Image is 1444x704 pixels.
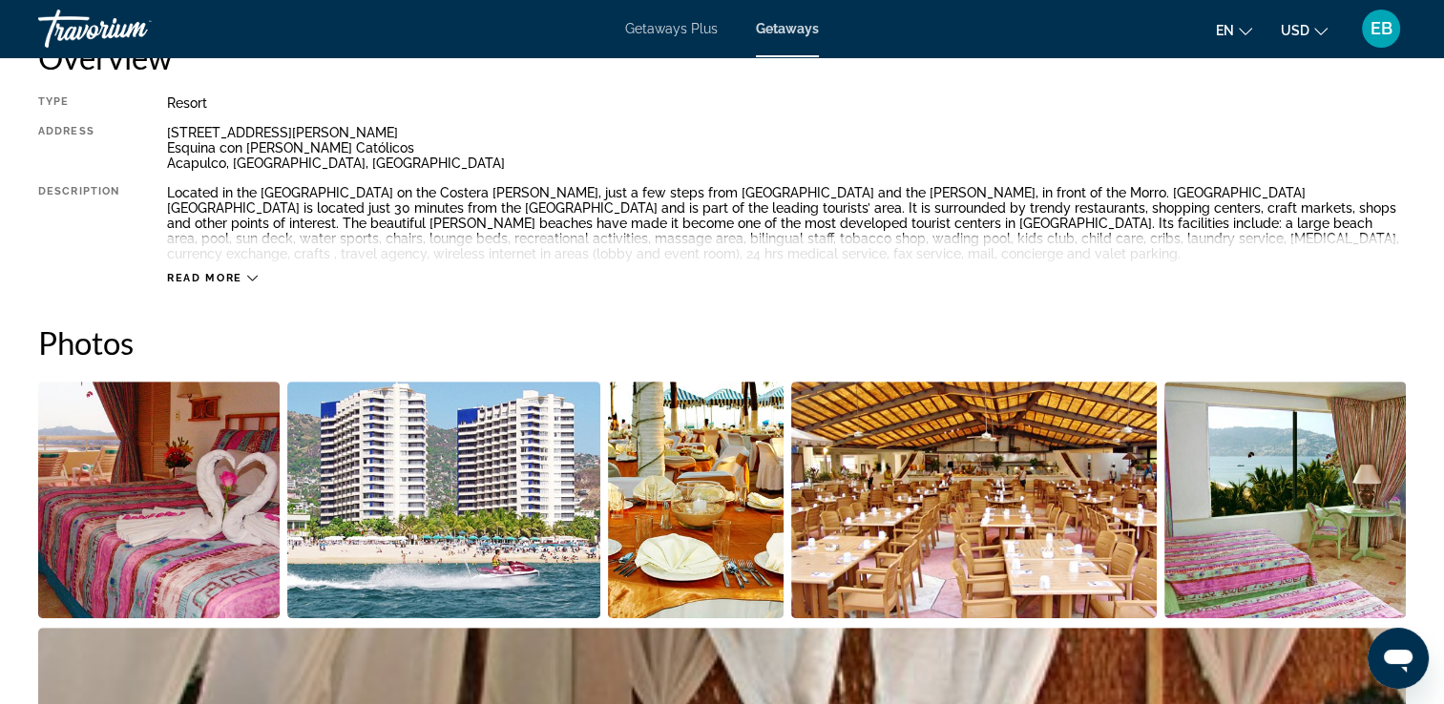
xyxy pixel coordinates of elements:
[167,125,1406,171] div: [STREET_ADDRESS][PERSON_NAME] Esquina con [PERSON_NAME] Católicos Acapulco, [GEOGRAPHIC_DATA], [G...
[167,271,258,285] button: Read more
[756,21,819,36] a: Getaways
[1281,23,1309,38] span: USD
[1368,628,1429,689] iframe: Button to launch messaging window
[1281,16,1328,44] button: Change currency
[38,38,1406,76] h2: Overview
[608,381,783,619] button: Open full-screen image slider
[791,381,1157,619] button: Open full-screen image slider
[38,323,1406,362] h2: Photos
[38,185,119,261] div: Description
[625,21,718,36] a: Getaways Plus
[167,272,242,284] span: Read more
[38,125,119,171] div: Address
[167,185,1406,261] div: Located in the [GEOGRAPHIC_DATA] on the Costera [PERSON_NAME], just a few steps from [GEOGRAPHIC_...
[1356,9,1406,49] button: User Menu
[38,4,229,53] a: Travorium
[1216,16,1252,44] button: Change language
[287,381,600,619] button: Open full-screen image slider
[1164,381,1406,619] button: Open full-screen image slider
[167,95,1406,111] div: Resort
[38,381,280,619] button: Open full-screen image slider
[38,95,119,111] div: Type
[1216,23,1234,38] span: en
[1371,19,1392,38] span: EB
